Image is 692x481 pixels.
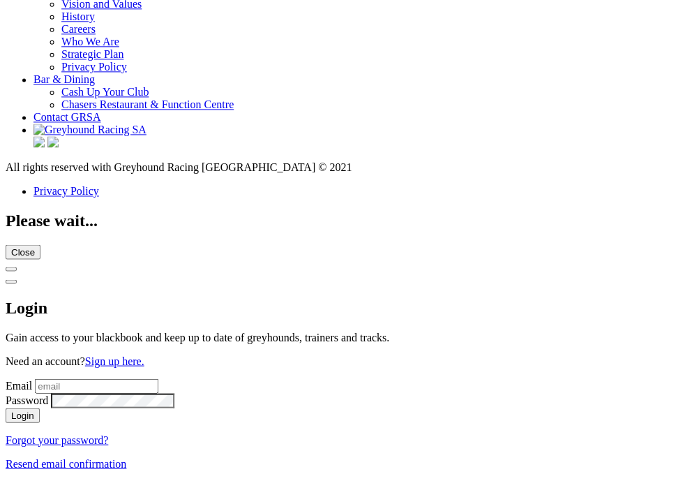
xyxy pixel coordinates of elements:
[47,136,59,147] img: twitter.svg
[6,331,686,343] p: Gain access to your blackbook and keep up to date of greyhounds, trainers and tracks.
[61,98,234,110] a: Chasers Restaurant & Function Centre
[6,298,686,317] h2: Login
[33,124,146,136] img: Greyhound Racing SA
[6,212,686,230] h2: Please wait...
[6,434,108,445] a: Forgot your password?
[33,136,45,147] img: facebook.svg
[6,267,17,271] button: Close
[33,73,95,85] a: Bar & Dining
[33,185,99,197] a: Privacy Policy
[33,111,100,123] a: Contact GRSA
[61,61,127,73] a: Privacy Policy
[6,279,17,283] button: Close
[6,457,126,469] a: Resend email confirmation
[61,23,96,35] a: Careers
[61,36,119,47] a: Who We Are
[35,378,158,393] input: email
[6,355,686,367] p: Need an account?
[6,244,40,259] button: Close
[6,161,686,174] div: All rights reserved with Greyhound Racing [GEOGRAPHIC_DATA] © 2021
[61,48,123,60] a: Strategic Plan
[6,394,48,406] label: Password
[6,408,40,422] button: Login
[6,379,32,391] label: Email
[85,355,144,367] a: Sign up here.
[61,10,95,22] a: History
[61,86,149,98] a: Cash Up Your Club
